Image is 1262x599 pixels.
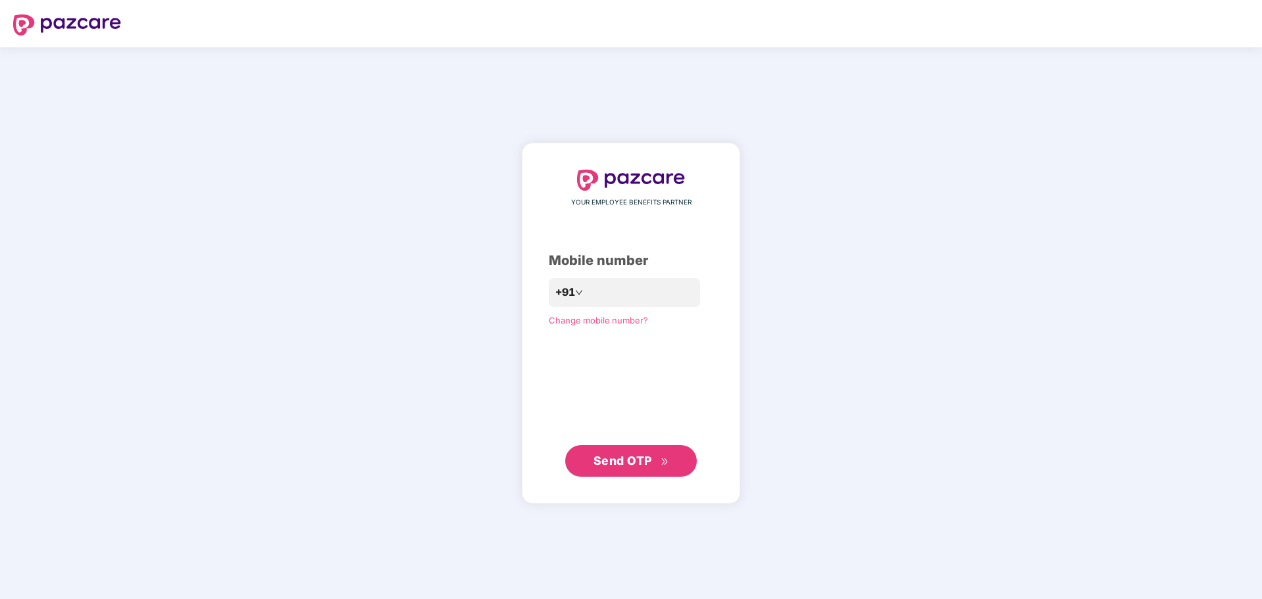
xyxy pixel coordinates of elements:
[13,14,121,36] img: logo
[549,251,713,271] div: Mobile number
[571,197,692,208] span: YOUR EMPLOYEE BENEFITS PARTNER
[661,458,669,466] span: double-right
[593,454,652,467] span: Send OTP
[565,445,697,477] button: Send OTPdouble-right
[577,170,685,191] img: logo
[549,315,648,325] a: Change mobile number?
[575,289,583,297] span: down
[555,284,575,300] span: +91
